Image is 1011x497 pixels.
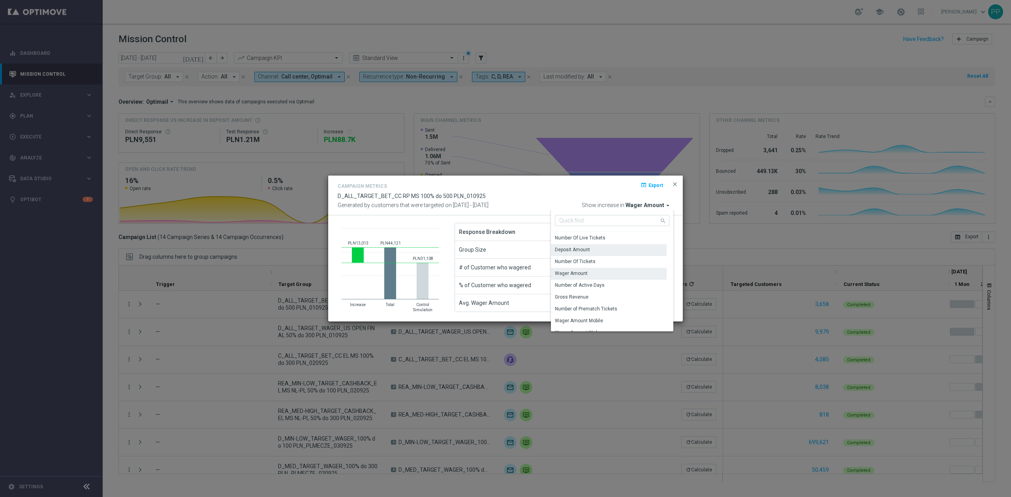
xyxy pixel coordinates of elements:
[648,182,663,188] span: Export
[350,303,366,307] text: Increase
[459,259,531,276] span: # of Customer who wagered
[640,180,664,190] button: open_in_browser Export
[413,256,433,261] text: PLN31,108
[338,193,486,199] span: D_ALL_TARGET_BET_CC RP MS 100% do 500 PLN_010925
[551,256,667,268] div: Press SPACE to select this row.
[555,234,605,241] div: Number Of Live Tickets
[551,291,667,303] div: Press SPACE to select this row.
[459,294,509,312] span: Avg. Wager Amount
[453,202,489,208] span: [DATE] - [DATE]
[551,232,667,244] div: Press SPACE to select this row.
[551,327,667,339] div: Press SPACE to select this row.
[664,202,671,209] i: arrow_drop_down
[413,303,432,312] text: Control Simulation
[551,280,667,291] div: Press SPACE to select this row.
[555,329,598,336] div: Wager Amount Web
[551,303,667,315] div: Press SPACE to select this row.
[385,303,395,307] text: Total
[459,277,531,294] span: % of Customer who wagered
[672,181,678,187] span: close
[555,317,603,324] div: Wager Amount Mobile
[641,182,647,188] i: open_in_browser
[551,244,667,256] div: Press SPACE to select this row.
[348,241,368,245] text: PLN13,013
[626,202,664,209] span: Wager Amount
[555,246,590,253] div: Deposit Amount
[551,268,667,280] div: Press SPACE to deselect this row.
[459,241,486,258] span: Group Size
[555,305,617,312] div: Number of Prematch Tickets
[459,223,515,241] span: Response Breakdown
[660,216,667,224] i: search
[380,241,401,245] text: PLN44,121
[555,282,605,289] div: Number of Active Days
[626,202,673,209] button: Wager Amount arrow_drop_down
[338,202,452,208] span: Generated by customers that were targeted on
[338,183,387,189] h4: Campaign Metrics
[551,315,667,327] div: Press SPACE to select this row.
[555,270,588,277] div: Wager Amount
[555,293,588,301] div: Gross Revenue
[555,258,596,265] div: Number Of Tickets
[555,215,669,226] input: Quick find
[582,202,624,209] span: Show increase in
